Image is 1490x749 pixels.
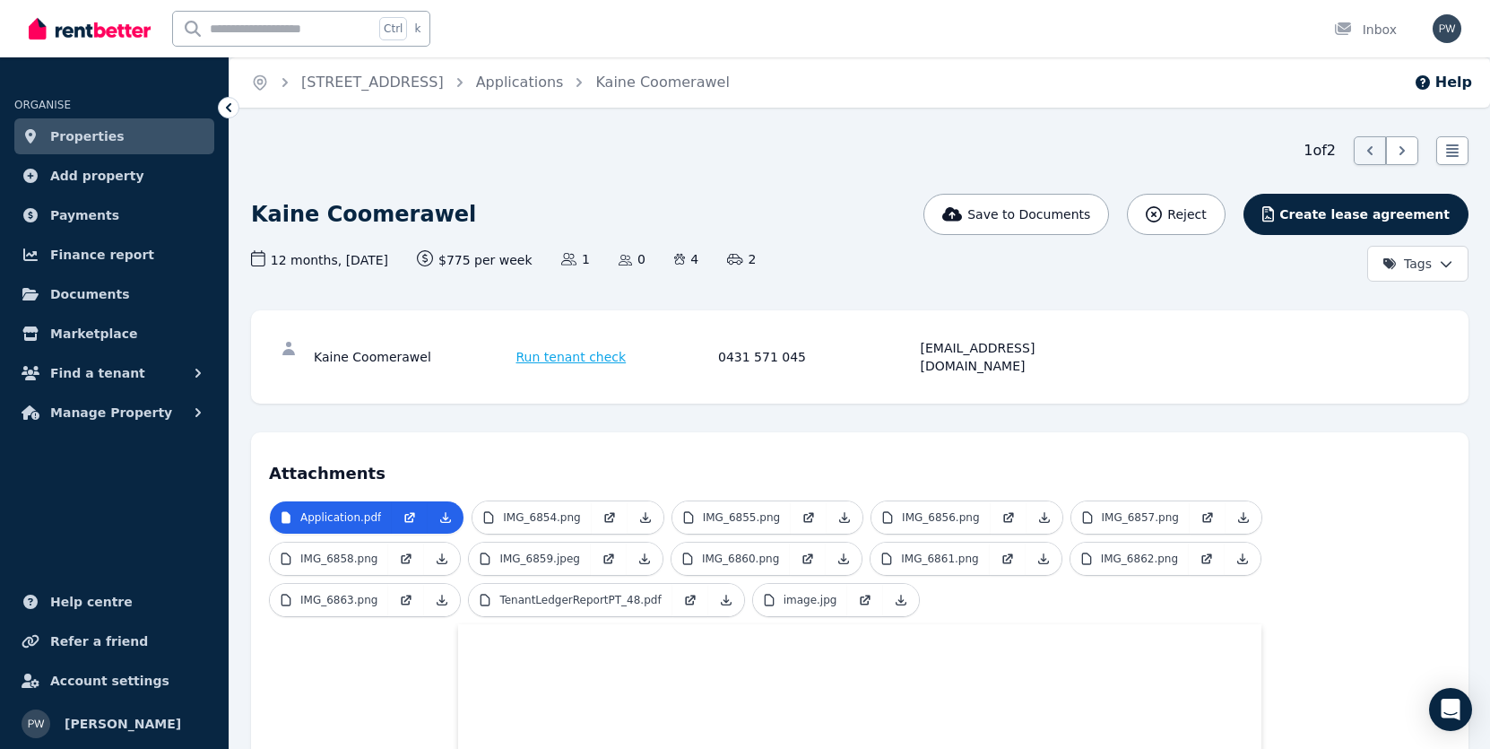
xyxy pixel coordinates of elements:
a: Download Attachment [424,584,460,616]
span: k [414,22,420,36]
span: Marketplace [50,323,137,344]
a: Refer a friend [14,623,214,659]
a: Open in new Tab [392,501,428,534]
a: Help centre [14,584,214,620]
a: Documents [14,276,214,312]
button: Manage Property [14,395,214,431]
a: Download Attachment [1026,543,1061,575]
a: Open in new Tab [1189,543,1225,575]
span: Tags [1382,255,1432,273]
div: Open Intercom Messenger [1429,688,1472,731]
p: IMG_6862.png [1101,552,1178,566]
a: Add property [14,158,214,194]
a: Download Attachment [627,543,663,575]
a: image.jpg [753,584,848,616]
span: 12 months , [DATE] [251,250,388,269]
a: Download Attachment [883,584,919,616]
a: Open in new Tab [791,501,827,534]
a: IMG_6854.png [472,501,591,534]
span: 1 [561,250,590,268]
button: Tags [1367,246,1468,282]
a: Properties [14,118,214,154]
a: Download Attachment [424,543,460,575]
div: Inbox [1334,21,1397,39]
a: IMG_6861.png [871,543,989,575]
a: IMG_6860.png [671,543,790,575]
a: Open in new Tab [1190,501,1226,534]
a: IMG_6862.png [1070,543,1189,575]
button: Find a tenant [14,355,214,391]
p: IMG_6860.png [702,552,779,566]
a: Payments [14,197,214,233]
p: Application.pdf [300,510,381,525]
a: TenantLedgerReportPT_48.pdf [469,584,671,616]
div: [EMAIL_ADDRESS][DOMAIN_NAME] [921,339,1118,375]
span: Help centre [50,591,133,613]
p: IMG_6861.png [901,552,978,566]
p: IMG_6857.png [1102,510,1179,525]
span: Create lease agreement [1279,205,1450,223]
p: IMG_6854.png [503,510,580,525]
a: Download Attachment [1225,543,1260,575]
button: Reject [1127,194,1225,235]
a: Open in new Tab [847,584,883,616]
a: Download Attachment [628,501,663,534]
p: TenantLedgerReportPT_48.pdf [499,593,661,607]
a: Open in new Tab [790,543,826,575]
a: Finance report [14,237,214,273]
span: Properties [50,126,125,147]
span: Reject [1167,205,1206,223]
a: Open in new Tab [991,501,1027,534]
span: 0 [619,250,645,268]
a: Download Attachment [826,543,862,575]
a: Open in new Tab [388,584,424,616]
a: Kaine Coomerawel [595,74,729,91]
span: ORGANISE [14,99,71,111]
a: Open in new Tab [591,543,627,575]
p: image.jpg [784,593,837,607]
p: IMG_6858.png [300,552,377,566]
a: Download Attachment [708,584,744,616]
a: IMG_6855.png [672,501,791,534]
button: Help [1414,72,1472,93]
a: IMG_6863.png [270,584,388,616]
a: Download Attachment [1226,501,1261,534]
span: Manage Property [50,402,172,423]
a: Marketplace [14,316,214,352]
img: Paul Wigan [1433,14,1461,43]
span: 1 of 2 [1304,140,1336,161]
a: Open in new Tab [672,584,708,616]
div: Kaine Coomerawel [314,339,511,375]
span: Payments [50,205,119,226]
h4: Attachments [269,450,1451,486]
a: Download Attachment [827,501,862,534]
p: IMG_6855.png [703,510,780,525]
a: Open in new Tab [592,501,628,534]
h1: Kaine Coomerawel [251,200,476,229]
div: 0431 571 045 [718,339,915,375]
a: Open in new Tab [990,543,1026,575]
span: Ctrl [379,17,407,40]
a: IMG_6856.png [871,501,990,534]
button: Create lease agreement [1243,194,1468,235]
span: Finance report [50,244,154,266]
span: Refer a friend [50,631,148,652]
a: Account settings [14,663,214,699]
a: IMG_6857.png [1071,501,1190,534]
img: RentBetter [29,15,151,42]
a: [STREET_ADDRESS] [301,74,444,91]
span: [PERSON_NAME] [65,713,181,735]
span: $775 per week [417,250,533,269]
a: Download Attachment [428,501,463,534]
a: Download Attachment [1027,501,1062,534]
span: Save to Documents [967,205,1090,223]
span: 2 [727,250,756,268]
a: Open in new Tab [388,543,424,575]
a: Applications [476,74,564,91]
p: IMG_6859.jpeg [499,552,580,566]
button: Save to Documents [923,194,1110,235]
span: Add property [50,165,144,187]
nav: Breadcrumb [230,57,751,108]
span: Run tenant check [516,348,627,366]
p: IMG_6856.png [902,510,979,525]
